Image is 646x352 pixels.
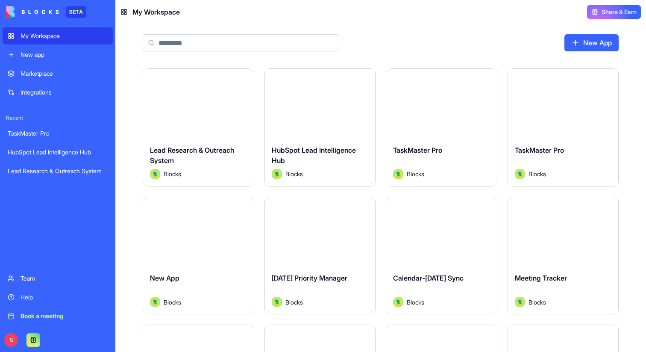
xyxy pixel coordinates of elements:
[3,125,113,142] a: TaskMaster Pro
[529,169,546,178] span: Blocks
[515,169,525,179] img: Avatar
[21,274,108,283] div: Team
[587,5,641,19] button: Share & Earn
[143,68,254,186] a: Lead Research & Outreach SystemAvatarBlocks
[21,32,108,40] div: My Workspace
[132,7,180,17] span: My Workspace
[393,146,442,154] span: TaskMaster Pro
[264,197,376,315] a: [DATE] Priority ManagerAvatarBlocks
[285,169,303,178] span: Blocks
[3,46,113,63] a: New app
[21,293,108,302] div: Help
[393,297,403,307] img: Avatar
[515,297,525,307] img: Avatar
[3,163,113,180] a: Lead Research & Outreach System
[150,169,160,179] img: Avatar
[150,274,179,282] span: New App
[21,69,108,78] div: Marketplace
[272,297,282,307] img: Avatar
[529,298,546,307] span: Blocks
[21,88,108,97] div: Integrations
[508,68,619,186] a: TaskMaster ProAvatarBlocks
[3,27,113,44] a: My Workspace
[3,144,113,161] a: HubSpot Lead Intelligence Hub
[602,8,637,16] span: Share & Earn
[407,298,424,307] span: Blocks
[6,6,86,18] a: BETA
[564,34,619,51] a: New App
[3,65,113,82] a: Marketplace
[386,197,497,315] a: Calendar-[DATE] SyncAvatarBlocks
[393,274,464,282] span: Calendar-[DATE] Sync
[285,298,303,307] span: Blocks
[8,148,108,157] div: HubSpot Lead Intelligence Hub
[3,289,113,306] a: Help
[515,146,564,154] span: TaskMaster Pro
[272,169,282,179] img: Avatar
[66,6,86,18] div: BETA
[407,169,424,178] span: Blocks
[21,312,108,320] div: Book a meeting
[150,297,160,307] img: Avatar
[150,146,234,165] span: Lead Research & Outreach System
[272,146,356,165] span: HubSpot Lead Intelligence Hub
[4,333,18,347] span: S
[508,197,619,315] a: Meeting TrackerAvatarBlocks
[3,308,113,325] a: Book a meeting
[21,50,108,59] div: New app
[6,6,59,18] img: logo
[393,169,403,179] img: Avatar
[8,167,108,175] div: Lead Research & Outreach System
[3,115,113,121] span: Recent
[3,270,113,287] a: Team
[164,298,181,307] span: Blocks
[515,274,567,282] span: Meeting Tracker
[386,68,497,186] a: TaskMaster ProAvatarBlocks
[8,129,108,138] div: TaskMaster Pro
[272,274,347,282] span: [DATE] Priority Manager
[164,169,181,178] span: Blocks
[143,197,254,315] a: New AppAvatarBlocks
[264,68,376,186] a: HubSpot Lead Intelligence HubAvatarBlocks
[3,84,113,101] a: Integrations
